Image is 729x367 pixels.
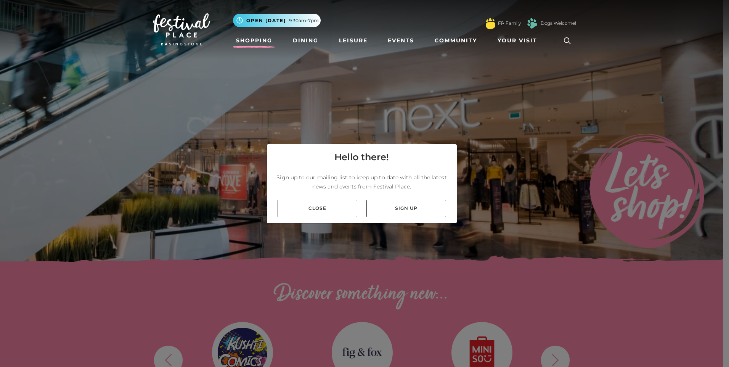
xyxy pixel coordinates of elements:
[432,34,480,48] a: Community
[233,34,275,48] a: Shopping
[289,17,319,24] span: 9.30am-7pm
[366,200,446,217] a: Sign up
[334,150,389,164] h4: Hello there!
[273,173,451,191] p: Sign up to our mailing list to keep up to date with all the latest news and events from Festival ...
[153,13,210,45] img: Festival Place Logo
[385,34,417,48] a: Events
[278,200,357,217] a: Close
[246,17,286,24] span: Open [DATE]
[498,37,537,45] span: Your Visit
[541,20,576,27] a: Dogs Welcome!
[233,14,321,27] button: Open [DATE] 9.30am-7pm
[336,34,371,48] a: Leisure
[498,20,521,27] a: FP Family
[290,34,321,48] a: Dining
[495,34,544,48] a: Your Visit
